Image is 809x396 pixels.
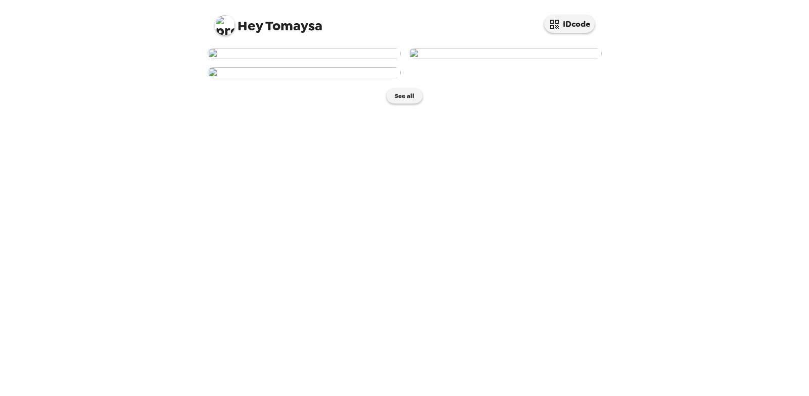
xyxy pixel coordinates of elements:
[208,48,401,59] img: user-276048
[208,67,401,78] img: user-275890
[237,17,263,35] span: Hey
[387,88,422,104] button: See all
[409,48,602,59] img: user-275903
[215,15,235,35] img: profile pic
[544,15,595,33] button: IDcode
[215,10,322,33] span: Tomaysa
